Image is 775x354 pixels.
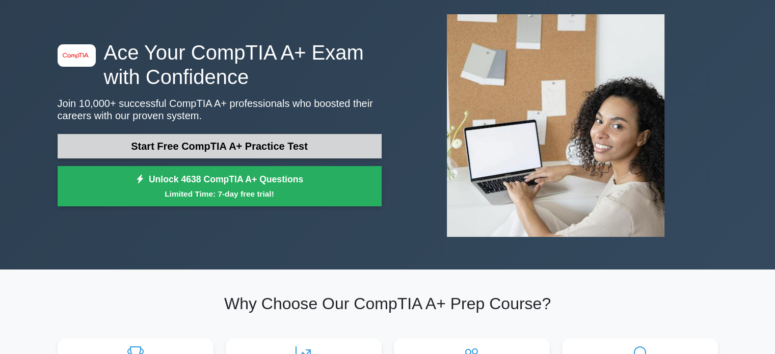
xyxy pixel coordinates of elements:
[70,188,369,200] small: Limited Time: 7-day free trial!
[58,294,718,313] h2: Why Choose Our CompTIA A+ Prep Course?
[58,134,382,158] a: Start Free CompTIA A+ Practice Test
[58,97,382,122] p: Join 10,000+ successful CompTIA A+ professionals who boosted their careers with our proven system.
[58,166,382,207] a: Unlock 4638 CompTIA A+ QuestionsLimited Time: 7-day free trial!
[58,40,382,89] h1: Ace Your CompTIA A+ Exam with Confidence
